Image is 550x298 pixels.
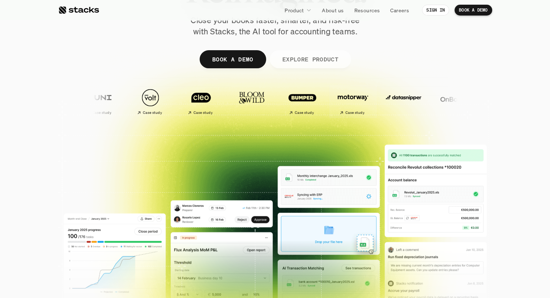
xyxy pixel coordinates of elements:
a: BOOK A DEMO [455,5,492,16]
p: Close your books faster, smarter, and risk-free with Stacks, the AI tool for accounting teams. [185,15,366,37]
a: BOOK A DEMO [199,50,266,68]
a: EXPLORE PRODUCT [269,50,351,68]
a: About us [317,4,348,17]
a: Case study [278,85,325,118]
a: Case study [177,85,224,118]
h2: Case study [345,111,364,115]
p: BOOK A DEMO [459,8,488,13]
p: About us [322,7,344,14]
p: Resources [354,7,380,14]
h2: Case study [142,111,161,115]
p: BOOK A DEMO [212,54,253,64]
p: EXPLORE PRODUCT [282,54,338,64]
a: Case study [329,85,376,118]
a: Resources [350,4,384,17]
a: Careers [386,4,413,17]
a: SIGN IN [422,5,449,16]
h2: Case study [91,111,111,115]
a: Case study [76,85,123,118]
p: SIGN IN [426,8,445,13]
h2: Case study [294,111,313,115]
h2: Case study [193,111,212,115]
p: Careers [390,7,409,14]
p: Product [285,7,304,14]
a: Privacy Policy [85,167,117,172]
a: Case study [126,85,173,118]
